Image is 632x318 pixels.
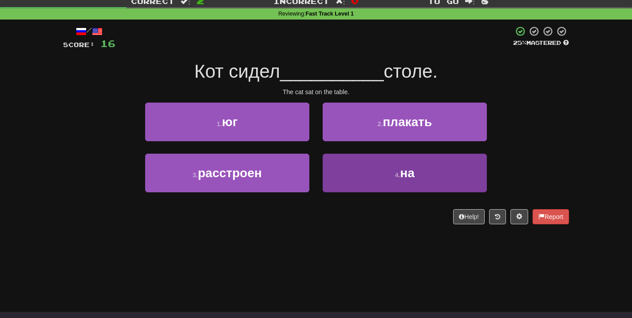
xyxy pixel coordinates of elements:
span: Score: [63,41,95,48]
button: Report [533,209,569,224]
small: 4 . [395,171,400,179]
button: 1.юг [145,103,309,141]
span: плакать [383,115,432,129]
div: The cat sat on the table. [63,87,569,96]
span: на [400,166,415,180]
div: Mastered [513,39,569,47]
small: 1 . [217,120,222,127]
button: 4.на [323,154,487,192]
span: юг [222,115,238,129]
span: __________ [280,61,384,82]
span: столе. [384,61,438,82]
small: 2 . [378,120,383,127]
button: 2.плакать [323,103,487,141]
button: 3.расстроен [145,154,309,192]
button: Help! [453,209,485,224]
span: 25 % [513,39,526,46]
span: 16 [100,38,115,49]
button: Round history (alt+y) [489,209,506,224]
strong: Fast Track Level 1 [306,11,354,17]
div: / [63,26,115,37]
span: Кот сидел [194,61,280,82]
span: расстроен [198,166,262,180]
small: 3 . [193,171,198,179]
